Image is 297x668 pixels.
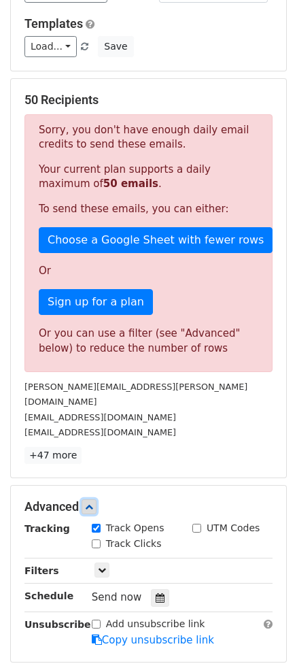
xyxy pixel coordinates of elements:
strong: Unsubscribe [24,619,91,630]
a: Copy unsubscribe link [92,634,214,646]
p: To send these emails, you can either: [39,202,258,216]
strong: Filters [24,565,59,576]
small: [EMAIL_ADDRESS][DOMAIN_NAME] [24,427,176,437]
h5: Advanced [24,499,273,514]
button: Save [98,36,133,57]
strong: Schedule [24,590,73,601]
iframe: Chat Widget [229,603,297,668]
p: Or [39,264,258,278]
small: [EMAIL_ADDRESS][DOMAIN_NAME] [24,412,176,422]
span: Send now [92,591,142,603]
label: Track Clicks [106,537,162,551]
a: Sign up for a plan [39,289,153,315]
p: Your current plan supports a daily maximum of . [39,163,258,191]
strong: Tracking [24,523,70,534]
a: Load... [24,36,77,57]
small: [PERSON_NAME][EMAIL_ADDRESS][PERSON_NAME][DOMAIN_NAME] [24,382,247,407]
label: Add unsubscribe link [106,617,205,631]
div: Or you can use a filter (see "Advanced" below) to reduce the number of rows [39,326,258,356]
a: Choose a Google Sheet with fewer rows [39,227,273,253]
label: Track Opens [106,521,164,535]
strong: 50 emails [103,178,158,190]
p: Sorry, you don't have enough daily email credits to send these emails. [39,123,258,152]
h5: 50 Recipients [24,93,273,107]
a: +47 more [24,447,82,464]
label: UTM Codes [207,521,260,535]
a: Templates [24,16,83,31]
